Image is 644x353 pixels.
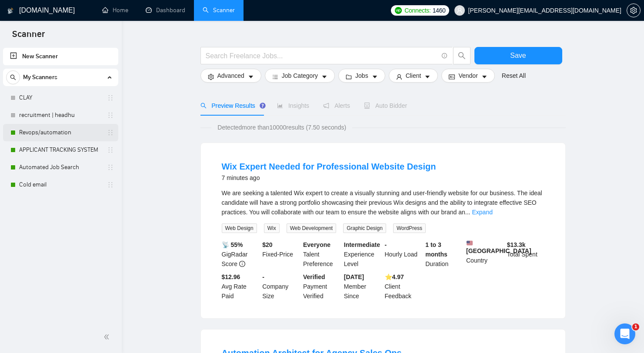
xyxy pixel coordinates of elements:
button: idcardVendorcaret-down [441,69,494,83]
span: caret-down [248,73,254,80]
div: GigRadar Score [220,240,261,269]
b: [DATE] [344,273,364,280]
span: notification [323,103,329,109]
b: 📡 55% [222,241,243,248]
span: WordPress [393,223,426,233]
span: holder [107,147,114,153]
img: 🇺🇸 [467,240,473,246]
button: settingAdvancedcaret-down [200,69,261,83]
button: Save [474,47,562,64]
div: Experience Level [342,240,383,269]
span: Preview Results [200,102,263,109]
span: Vendor [458,71,477,80]
div: Company Size [260,272,301,301]
a: Automated Job Search [19,159,102,176]
span: Client [406,71,421,80]
b: $12.96 [222,273,240,280]
a: recruitment | headhu [19,107,102,124]
b: Verified [303,273,325,280]
span: setting [208,73,214,80]
b: - [262,273,264,280]
a: New Scanner [10,48,111,65]
button: userClientcaret-down [389,69,438,83]
a: Reset All [502,71,526,80]
span: holder [107,112,114,119]
button: search [6,70,20,84]
span: We are seeking a talented Wix expert to create a visually stunning and user-friendly website for ... [222,190,542,216]
a: homeHome [102,7,128,14]
span: double-left [103,333,112,341]
span: Detected more than 10000 results (7.50 seconds) [211,123,352,132]
span: Advanced [217,71,244,80]
span: search [454,52,470,60]
span: Insights [277,102,309,109]
b: ⭐️ 4.97 [385,273,404,280]
a: Wix Expert Needed for Professional Website Design [222,162,436,171]
div: Payment Verified [301,272,342,301]
span: 1 [632,323,639,330]
span: bars [272,73,278,80]
li: My Scanners [3,69,118,193]
span: area-chart [277,103,283,109]
span: Web Design [222,223,257,233]
div: Member Since [342,272,383,301]
b: Everyone [303,241,330,248]
span: holder [107,164,114,171]
b: - [385,241,387,248]
div: Country [464,240,505,269]
div: We are seeking a talented Wix expert to create a visually stunning and user-friendly website for ... [222,188,544,217]
input: Search Freelance Jobs... [206,50,438,61]
span: Save [510,50,526,61]
div: Client Feedback [383,272,424,301]
span: folder [346,73,352,80]
div: Tooltip anchor [259,102,267,110]
a: Expand [472,209,493,216]
a: setting [627,7,641,14]
span: Scanner [5,28,52,46]
div: 7 minutes ago [222,173,436,183]
button: barsJob Categorycaret-down [265,69,335,83]
span: Connects: [404,6,430,15]
img: upwork-logo.png [395,7,402,14]
span: Auto Bidder [364,102,407,109]
span: info-circle [239,261,245,267]
span: robot [364,103,370,109]
span: Graphic Design [343,223,386,233]
span: user [396,73,402,80]
button: setting [627,3,641,17]
span: caret-down [481,73,487,80]
span: holder [107,94,114,101]
span: 1460 [433,6,446,15]
a: searchScanner [203,7,235,14]
span: idcard [449,73,455,80]
span: setting [627,7,640,14]
span: user [457,7,463,13]
span: info-circle [442,53,447,59]
div: Talent Preference [301,240,342,269]
div: Fixed-Price [260,240,301,269]
a: APPLICANT TRACKING SYSTEM [19,141,102,159]
a: Cold email [19,176,102,193]
b: [GEOGRAPHIC_DATA] [466,240,531,254]
b: Intermediate [344,241,380,248]
span: caret-down [372,73,378,80]
a: CLAY [19,89,102,107]
span: Job Category [282,71,318,80]
a: dashboardDashboard [146,7,185,14]
iframe: Intercom live chat [614,323,635,344]
span: Wix [264,223,280,233]
span: holder [107,181,114,188]
a: Revops/automation [19,124,102,141]
button: search [453,47,470,64]
span: Jobs [355,71,368,80]
b: $ 20 [262,241,272,248]
li: New Scanner [3,48,118,65]
span: My Scanners [23,69,57,86]
div: Duration [424,240,464,269]
span: caret-down [424,73,430,80]
span: caret-down [321,73,327,80]
div: Avg Rate Paid [220,272,261,301]
span: holder [107,129,114,136]
span: search [7,74,20,80]
img: logo [7,4,13,18]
